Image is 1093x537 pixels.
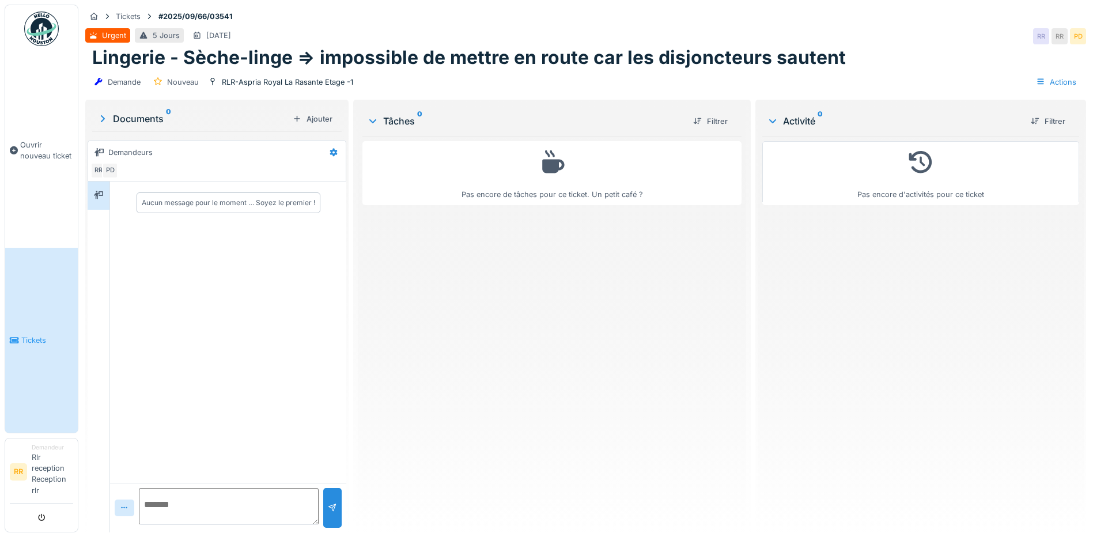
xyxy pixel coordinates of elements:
[21,335,73,346] span: Tickets
[153,30,180,41] div: 5 Jours
[1031,74,1081,90] div: Actions
[1033,28,1049,44] div: RR
[222,77,353,88] div: RLR-Aspria Royal La Rasante Etage -1
[20,139,73,161] span: Ouvrir nouveau ticket
[417,114,422,128] sup: 0
[108,147,153,158] div: Demandeurs
[102,162,118,179] div: PD
[1052,28,1068,44] div: RR
[5,52,78,248] a: Ouvrir nouveau ticket
[142,198,315,208] div: Aucun message pour le moment … Soyez le premier !
[288,111,337,127] div: Ajouter
[92,47,846,69] h1: Lingerie - Sèche-linge => impossible de mettre en route car les disjoncteurs sautent
[767,114,1022,128] div: Activité
[367,114,684,128] div: Tâches
[90,162,107,179] div: RR
[370,146,734,200] div: Pas encore de tâches pour ce ticket. Un petit café ?
[10,463,27,481] li: RR
[24,12,59,46] img: Badge_color-CXgf-gQk.svg
[770,146,1072,200] div: Pas encore d'activités pour ce ticket
[1070,28,1086,44] div: PD
[97,112,288,126] div: Documents
[689,114,732,129] div: Filtrer
[10,443,73,504] a: RR DemandeurRlr reception Reception rlr
[1026,114,1070,129] div: Filtrer
[102,30,126,41] div: Urgent
[108,77,141,88] div: Demande
[32,443,73,501] li: Rlr reception Reception rlr
[166,112,171,126] sup: 0
[167,77,199,88] div: Nouveau
[818,114,823,128] sup: 0
[5,248,78,432] a: Tickets
[206,30,231,41] div: [DATE]
[116,11,141,22] div: Tickets
[32,443,73,452] div: Demandeur
[154,11,237,22] strong: #2025/09/66/03541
